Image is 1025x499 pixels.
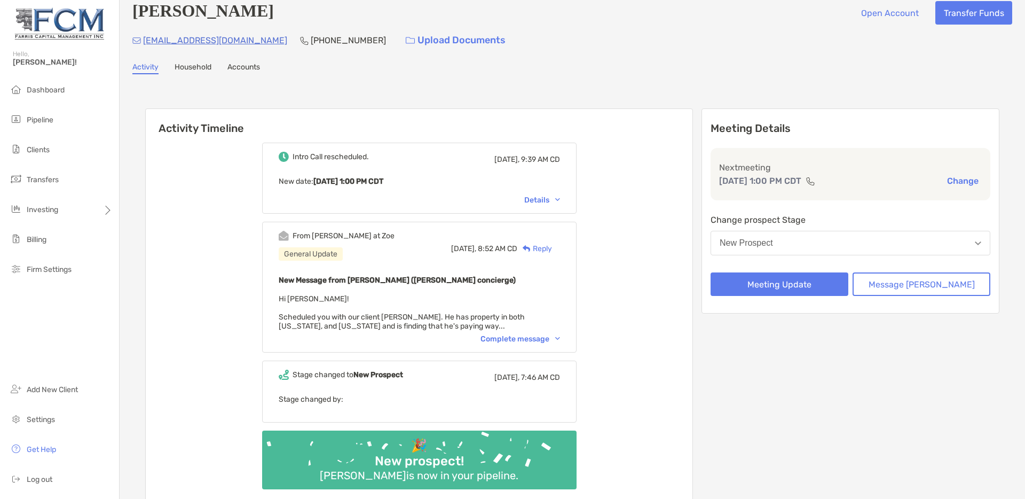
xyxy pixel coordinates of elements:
span: Billing [27,235,46,244]
img: communication type [806,177,815,185]
span: Firm Settings [27,265,72,274]
p: Change prospect Stage [711,213,990,227]
span: 9:39 AM CD [521,155,560,164]
div: Details [524,196,560,205]
img: transfers icon [10,173,22,185]
button: New Prospect [711,231,990,255]
img: Open dropdown arrow [975,241,981,245]
img: button icon [406,37,415,44]
img: add_new_client icon [10,383,22,395]
img: Event icon [279,231,289,241]
span: 7:46 AM CD [521,373,560,382]
p: Next meeting [719,161,982,174]
img: Chevron icon [555,198,560,201]
div: Complete message [480,334,560,344]
button: Change [944,175,982,186]
span: [DATE], [494,373,519,382]
div: New Prospect [720,238,773,248]
a: Activity [132,63,159,74]
img: settings icon [10,412,22,425]
img: Event icon [279,370,289,380]
p: New date : [279,175,560,188]
b: [DATE] 1:00 PM CDT [313,177,383,186]
h4: [PERSON_NAME] [132,1,274,25]
span: Dashboard [27,85,65,95]
b: New Prospect [353,370,403,379]
span: Get Help [27,445,56,454]
p: [PHONE_NUMBER] [311,34,386,47]
img: billing icon [10,232,22,245]
span: [PERSON_NAME]! [13,58,113,67]
img: Email Icon [132,37,141,44]
span: Settings [27,415,55,424]
img: Zoe Logo [13,4,106,43]
div: Intro Call rescheduled. [293,152,369,161]
img: get-help icon [10,442,22,455]
img: dashboard icon [10,83,22,96]
img: Chevron icon [555,337,560,340]
span: Investing [27,205,58,214]
p: Meeting Details [711,122,990,135]
span: [DATE], [494,155,519,164]
b: New Message from [PERSON_NAME] ([PERSON_NAME] concierge) [279,276,516,285]
h6: Activity Timeline [146,109,692,135]
span: Transfers [27,175,59,184]
div: [PERSON_NAME] is now in your pipeline. [316,469,523,482]
div: 🎉 [407,438,431,454]
span: 8:52 AM CD [478,244,517,253]
a: Upload Documents [399,29,512,52]
img: Reply icon [523,245,531,252]
button: Meeting Update [711,272,848,296]
a: Household [175,63,211,74]
div: Reply [517,243,552,254]
span: Pipeline [27,115,53,124]
div: Stage changed to [293,370,403,379]
span: Add New Client [27,385,78,394]
img: firm-settings icon [10,262,22,275]
button: Transfer Funds [935,1,1012,25]
img: investing icon [10,202,22,215]
img: logout icon [10,472,22,485]
p: Stage changed by: [279,393,560,406]
span: Log out [27,475,52,484]
img: Confetti [262,431,577,480]
a: Accounts [227,63,260,74]
span: [DATE], [451,244,476,253]
img: Event icon [279,152,289,162]
img: clients icon [10,143,22,155]
p: [DATE] 1:00 PM CDT [719,174,801,188]
button: Message [PERSON_NAME] [853,272,990,296]
div: New prospect! [370,454,468,469]
span: Clients [27,145,50,154]
button: Open Account [853,1,927,25]
img: Phone Icon [300,36,309,45]
p: [EMAIL_ADDRESS][DOMAIN_NAME] [143,34,287,47]
div: From [PERSON_NAME] at Zoe [293,231,395,240]
span: Hi [PERSON_NAME]! Scheduled you with our client [PERSON_NAME]. He has property in both [US_STATE]... [279,294,525,331]
div: General Update [279,247,343,261]
img: pipeline icon [10,113,22,126]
